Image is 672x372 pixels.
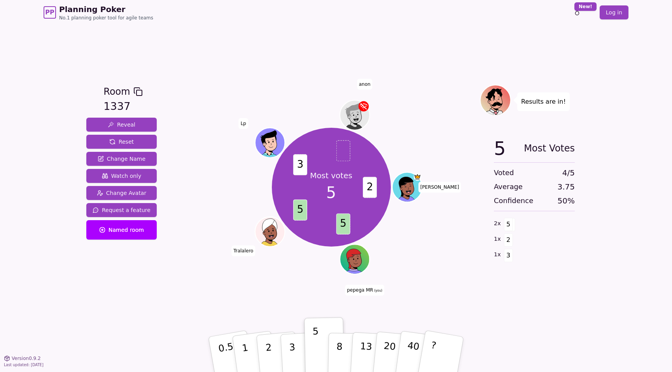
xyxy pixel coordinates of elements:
[494,235,501,243] span: 1 x
[103,99,142,115] div: 1337
[93,206,150,214] span: Request a feature
[103,85,130,99] span: Room
[494,219,501,228] span: 2 x
[504,249,513,262] span: 3
[494,195,533,206] span: Confidence
[86,118,157,132] button: Reveal
[418,182,461,193] span: Click to change your name
[557,181,575,192] span: 3.75
[4,355,41,362] button: Version0.9.2
[293,199,307,220] span: 5
[59,15,153,21] span: No.1 planning poker tool for agile teams
[558,195,575,206] span: 50 %
[336,213,350,234] span: 5
[108,121,135,129] span: Reveal
[574,2,597,11] div: New!
[363,177,377,198] span: 2
[86,169,157,183] button: Watch only
[45,8,54,17] span: PP
[86,152,157,166] button: Change Name
[504,233,513,247] span: 2
[86,203,157,217] button: Request a feature
[521,96,566,107] p: Results are in!
[59,4,153,15] span: Planning Poker
[44,4,153,21] a: PPPlanning PokerNo.1 planning poker tool for agile teams
[600,5,628,19] a: Log in
[293,154,307,175] span: 3
[357,79,373,90] span: Click to change your name
[86,186,157,200] button: Change Avatar
[341,245,369,273] button: Click to change your avatar
[373,289,383,292] span: (you)
[12,355,41,362] span: Version 0.9.2
[562,167,575,178] span: 4 / 5
[97,189,147,197] span: Change Avatar
[231,245,255,256] span: Click to change your name
[313,326,319,368] p: 5
[570,5,584,19] button: New!
[494,139,506,158] span: 5
[102,172,142,180] span: Watch only
[4,363,44,367] span: Last updated: [DATE]
[98,155,145,163] span: Change Name
[504,218,513,231] span: 5
[494,181,523,192] span: Average
[524,139,575,158] span: Most Votes
[345,285,384,296] span: Click to change your name
[413,173,421,181] span: Gomes is the host
[326,181,336,204] span: 5
[494,250,501,259] span: 1 x
[239,118,248,129] span: Click to change your name
[109,138,134,146] span: Reset
[86,220,157,240] button: Named room
[494,167,514,178] span: Voted
[310,170,352,181] p: Most votes
[86,135,157,149] button: Reset
[99,226,144,234] span: Named room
